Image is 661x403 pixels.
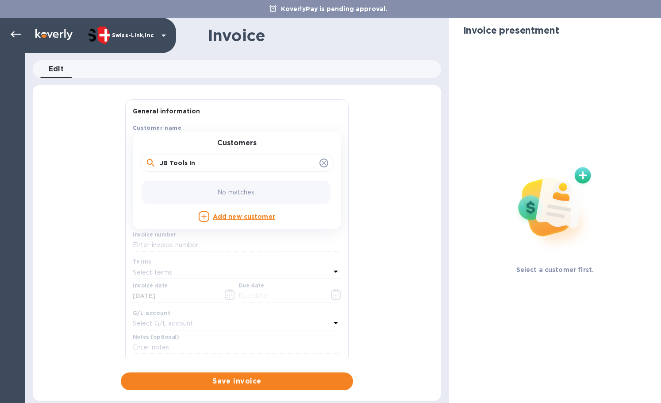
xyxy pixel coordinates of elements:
[133,319,193,328] p: Select G/L account
[133,268,173,277] p: Select terms
[133,232,176,237] label: Invoice number
[208,26,265,45] h1: Invoice
[217,139,257,147] h3: Customers
[133,124,181,131] b: Customer name
[133,134,203,143] p: Select customer name
[213,213,275,220] b: Add new customer
[133,283,168,289] label: Invoice date
[49,63,64,75] span: Edit
[238,283,264,289] label: Due date
[463,25,559,36] h2: Invoice presentment
[133,341,341,354] input: Enter notes
[35,29,73,40] img: Logo
[133,108,200,115] b: General information
[128,376,346,387] span: Save invoice
[112,32,156,39] p: Swiss-Link,Inc
[133,258,152,265] b: Terms
[133,239,341,252] input: Enter invoice number
[121,372,353,390] button: Save invoice
[238,290,322,303] input: Due date
[516,265,594,274] p: Select a customer first.
[133,310,170,316] b: G/L account
[217,188,254,197] p: No matches
[133,290,216,303] input: Select date
[133,334,179,340] label: Notes (optional)
[277,4,392,13] p: KoverlyPay is pending approval.
[160,157,316,170] input: Search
